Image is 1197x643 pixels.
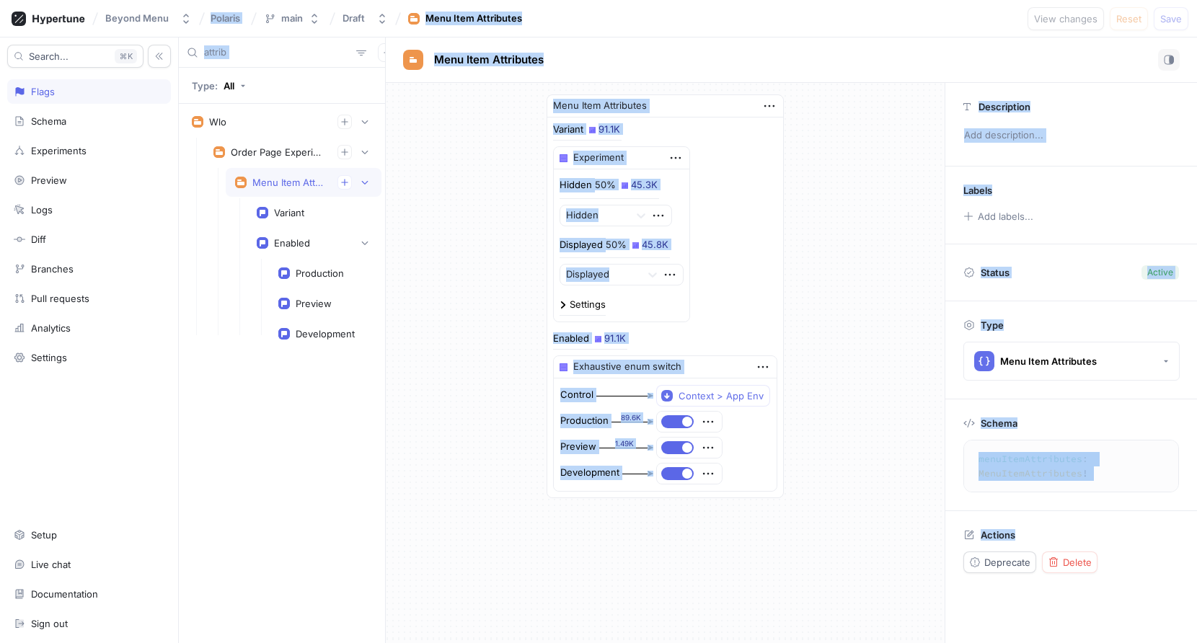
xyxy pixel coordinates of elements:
[963,551,1036,573] button: Deprecate
[1154,7,1188,30] button: Save
[573,151,624,165] div: Experiment
[31,293,89,304] div: Pull requests
[1110,7,1148,30] button: Reset
[31,234,46,245] div: Diff
[981,319,1004,331] p: Type
[981,262,1010,283] p: Status
[599,438,650,449] div: 1.49K
[606,240,627,249] div: 50%
[981,417,1017,429] p: Schema
[31,145,87,156] div: Experiments
[31,263,74,275] div: Branches
[31,204,53,216] div: Logs
[31,588,98,600] div: Documentation
[958,207,1038,226] button: Add labels...
[296,267,344,279] div: Production
[7,582,171,606] a: Documentation
[984,558,1030,567] span: Deprecate
[1063,558,1092,567] span: Delete
[573,360,681,374] div: Exhaustive enum switch
[31,115,66,127] div: Schema
[553,334,589,343] div: Enabled
[296,298,332,309] div: Preview
[115,49,137,63] div: K
[656,385,770,407] button: Context > App Env
[192,80,218,92] p: Type:
[679,390,764,402] div: Context > App Env
[553,99,647,113] div: Menu Item Attributes
[296,328,355,340] div: Development
[343,12,365,25] div: Draft
[209,116,226,128] div: Wlo
[598,125,620,134] div: 91.1K
[963,185,992,196] p: Labels
[560,466,619,480] div: Development
[337,6,394,30] button: Draft
[958,123,1185,148] p: Add description...
[1028,7,1104,30] button: View changes
[425,12,522,26] div: Menu Item Attributes
[31,174,67,186] div: Preview
[560,440,596,454] div: Preview
[31,618,68,629] div: Sign out
[642,240,668,249] div: 45.8K
[224,80,234,92] div: All
[979,101,1030,112] p: Description
[604,334,626,343] div: 91.1K
[560,238,603,252] p: Displayed
[963,342,1180,381] button: Menu Item Attributes
[31,86,55,97] div: Flags
[1160,14,1182,23] span: Save
[252,177,326,188] div: Menu Item Attributes
[560,388,593,402] div: Control
[211,13,240,23] span: Polaris
[258,6,326,30] button: main
[434,54,544,66] span: Menu Item Attributes
[570,300,606,309] div: Settings
[1042,551,1097,573] button: Delete
[7,45,143,68] button: Search...K
[204,45,350,60] input: Search...
[1116,14,1141,23] span: Reset
[31,352,67,363] div: Settings
[1000,355,1097,368] div: Menu Item Attributes
[105,12,169,25] div: Beyond Menu
[595,180,616,190] div: 50%
[29,52,69,61] span: Search...
[274,207,304,218] div: Variant
[31,529,57,541] div: Setup
[631,180,658,190] div: 45.3K
[560,178,592,192] p: Hidden
[281,12,303,25] div: main
[611,412,650,423] div: 89.6K
[100,6,198,30] button: Beyond Menu
[274,237,310,249] div: Enabled
[231,146,326,158] div: Order Page Experiments
[553,125,583,134] div: Variant
[981,529,1015,541] p: Actions
[31,559,71,570] div: Live chat
[560,414,609,428] div: Production
[31,322,71,334] div: Analytics
[1147,266,1173,279] div: Active
[187,73,251,98] button: Type: All
[1034,14,1097,23] span: View changes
